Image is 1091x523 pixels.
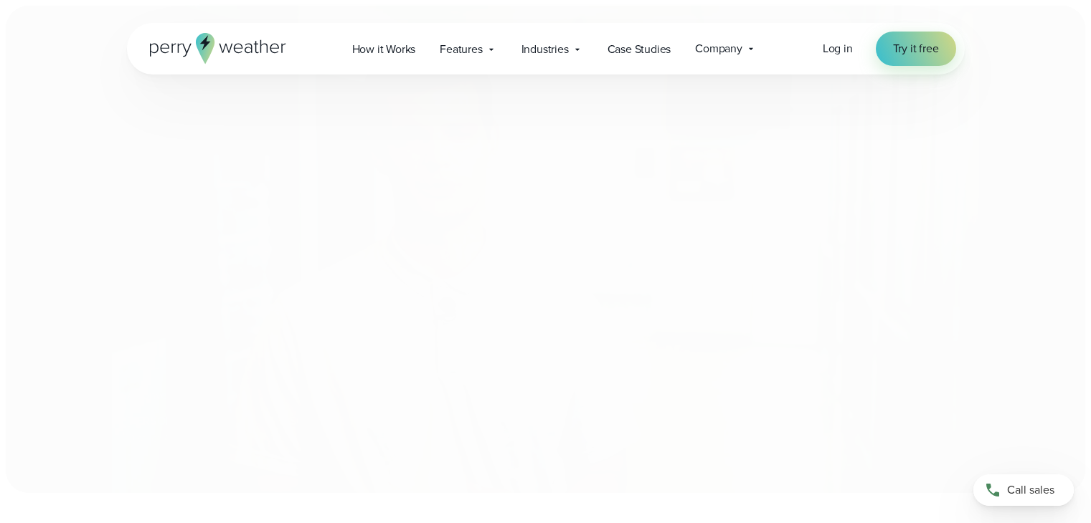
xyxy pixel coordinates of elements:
span: How it Works [352,41,416,58]
a: Log in [823,40,853,57]
span: Features [440,41,482,58]
span: Call sales [1007,481,1054,499]
a: Call sales [973,474,1074,506]
span: Try it free [893,40,939,57]
span: Company [695,40,742,57]
a: Try it free [876,32,956,66]
span: Case Studies [608,41,671,58]
a: How it Works [340,34,428,64]
a: Case Studies [595,34,684,64]
span: Industries [521,41,569,58]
